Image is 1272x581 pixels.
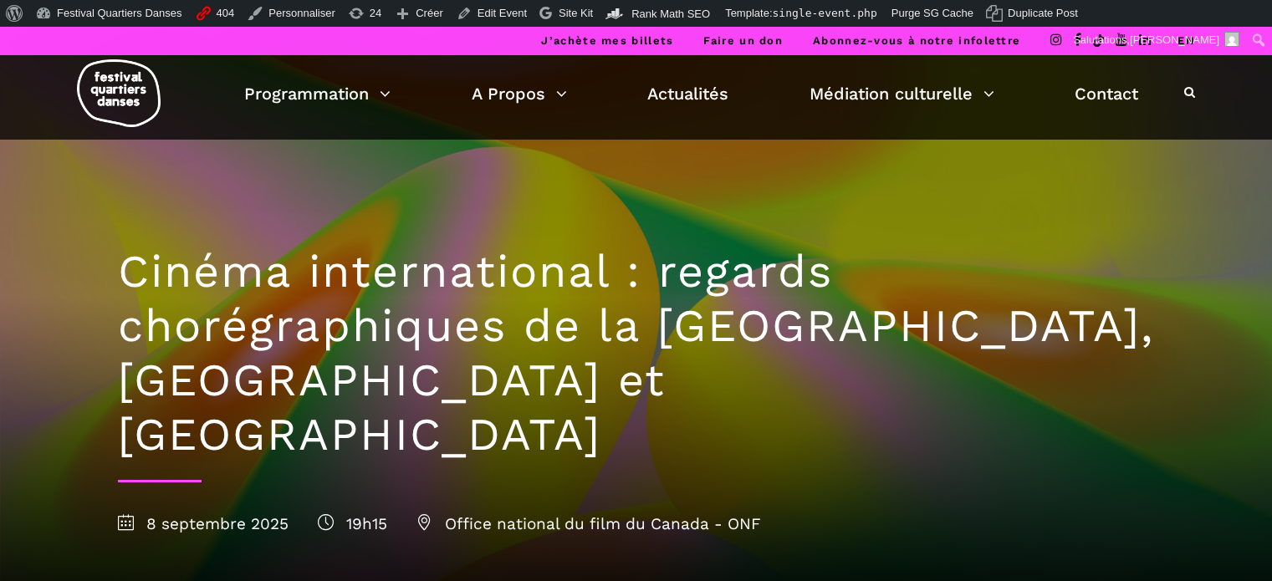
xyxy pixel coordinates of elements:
span: Rank Math SEO [631,8,710,20]
a: Salutations, [1067,27,1246,54]
a: Contact [1075,79,1138,108]
a: J’achète mes billets [541,34,673,47]
a: Abonnez-vous à notre infolettre [813,34,1020,47]
span: Office national du film du Canada - ONF [416,514,761,533]
a: Actualités [647,79,728,108]
img: logo-fqd-med [77,59,161,127]
span: 8 septembre 2025 [118,514,289,533]
a: A Propos [472,79,567,108]
a: Programmation [244,79,391,108]
a: Médiation culturelle [810,79,994,108]
span: 19h15 [318,514,387,533]
span: Site Kit [559,7,593,19]
span: [PERSON_NAME] [1130,33,1219,46]
span: single-event.php [773,7,877,19]
h1: Cinéma international : regards chorégraphiques de la [GEOGRAPHIC_DATA], [GEOGRAPHIC_DATA] et [GEO... [118,245,1155,461]
a: Faire un don [703,34,783,47]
